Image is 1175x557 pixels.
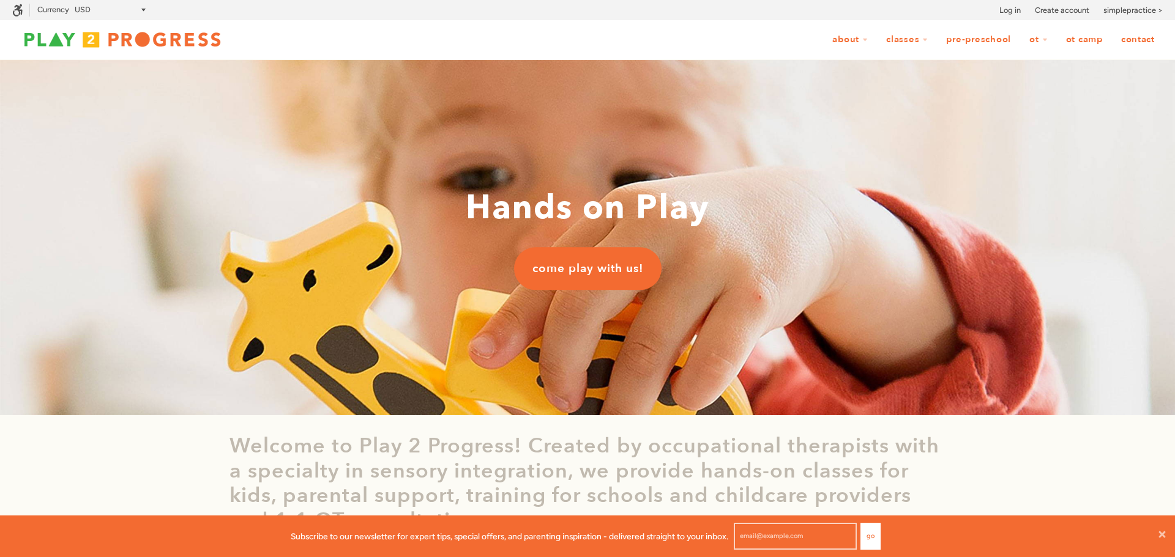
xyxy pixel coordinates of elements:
input: email@example.com [734,523,857,550]
a: come play with us! [514,247,662,290]
button: Go [860,523,881,550]
a: OT [1021,28,1056,51]
a: Log in [999,4,1021,17]
label: Currency [37,5,69,14]
a: simplepractice > [1103,4,1163,17]
span: come play with us! [532,260,643,276]
a: About [824,28,876,51]
a: Classes [878,28,936,51]
a: Pre-Preschool [938,28,1019,51]
a: OT Camp [1058,28,1111,51]
p: Subscribe to our newsletter for expert tips, special offers, and parenting inspiration - delivere... [291,529,728,543]
img: Play2Progress logo [12,28,233,52]
a: Contact [1113,28,1163,51]
a: Create account [1035,4,1089,17]
p: Welcome to Play 2 Progress! Created by occupational therapists with a specialty in sensory integr... [229,433,946,533]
